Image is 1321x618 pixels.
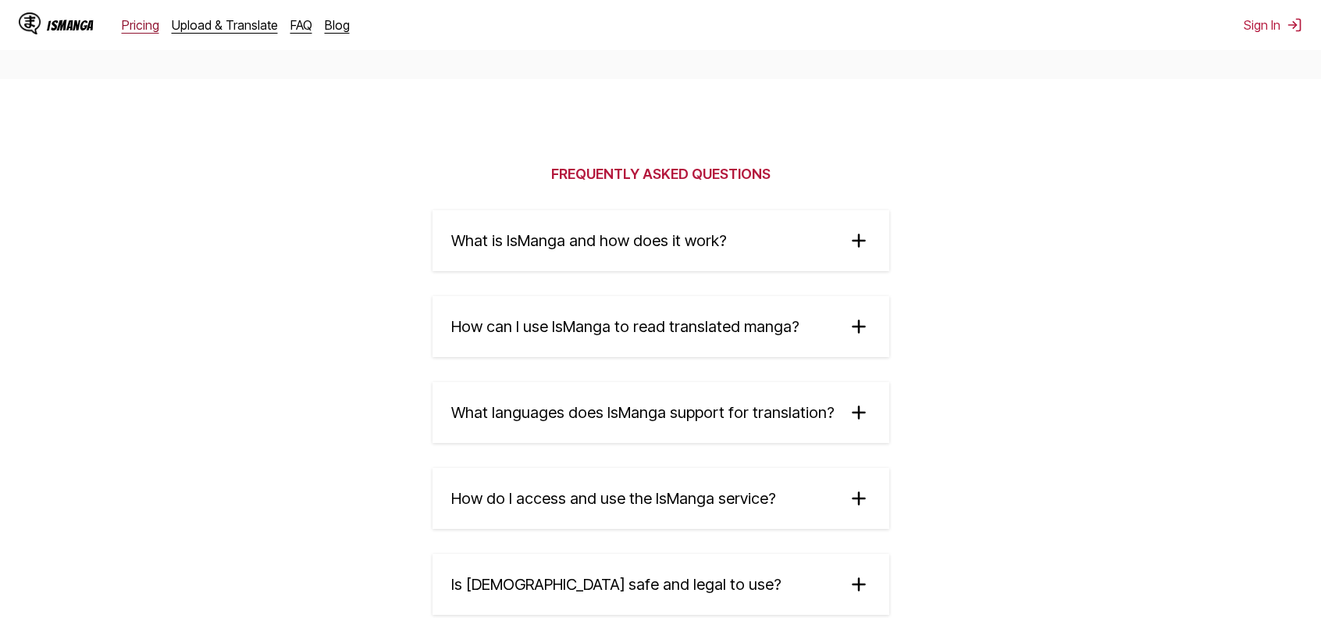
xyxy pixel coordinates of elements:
[122,17,159,33] a: Pricing
[451,403,835,422] span: What languages does IsManga support for translation?
[847,487,871,510] img: plus
[451,317,799,336] span: How can I use IsManga to read translated manga?
[847,573,871,596] img: plus
[433,382,889,443] summary: What languages does IsManga support for translation?
[19,13,41,34] img: IsManga Logo
[451,489,776,508] span: How do I access and use the IsManga service?
[451,231,727,250] span: What is IsManga and how does it work?
[290,17,312,33] a: FAQ
[47,18,94,33] div: IsManga
[433,468,889,529] summary: How do I access and use the IsManga service?
[172,17,278,33] a: Upload & Translate
[325,17,350,33] a: Blog
[433,210,889,271] summary: What is IsManga and how does it work?
[1244,17,1302,33] button: Sign In
[451,575,782,594] span: Is [DEMOGRAPHIC_DATA] safe and legal to use?
[551,166,771,182] h2: Frequently Asked Questions
[19,13,122,38] a: IsManga LogoIsManga
[433,296,889,357] summary: How can I use IsManga to read translated manga?
[433,554,889,615] summary: Is [DEMOGRAPHIC_DATA] safe and legal to use?
[847,401,871,424] img: plus
[1287,17,1302,33] img: Sign out
[847,229,871,252] img: plus
[847,315,871,338] img: plus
